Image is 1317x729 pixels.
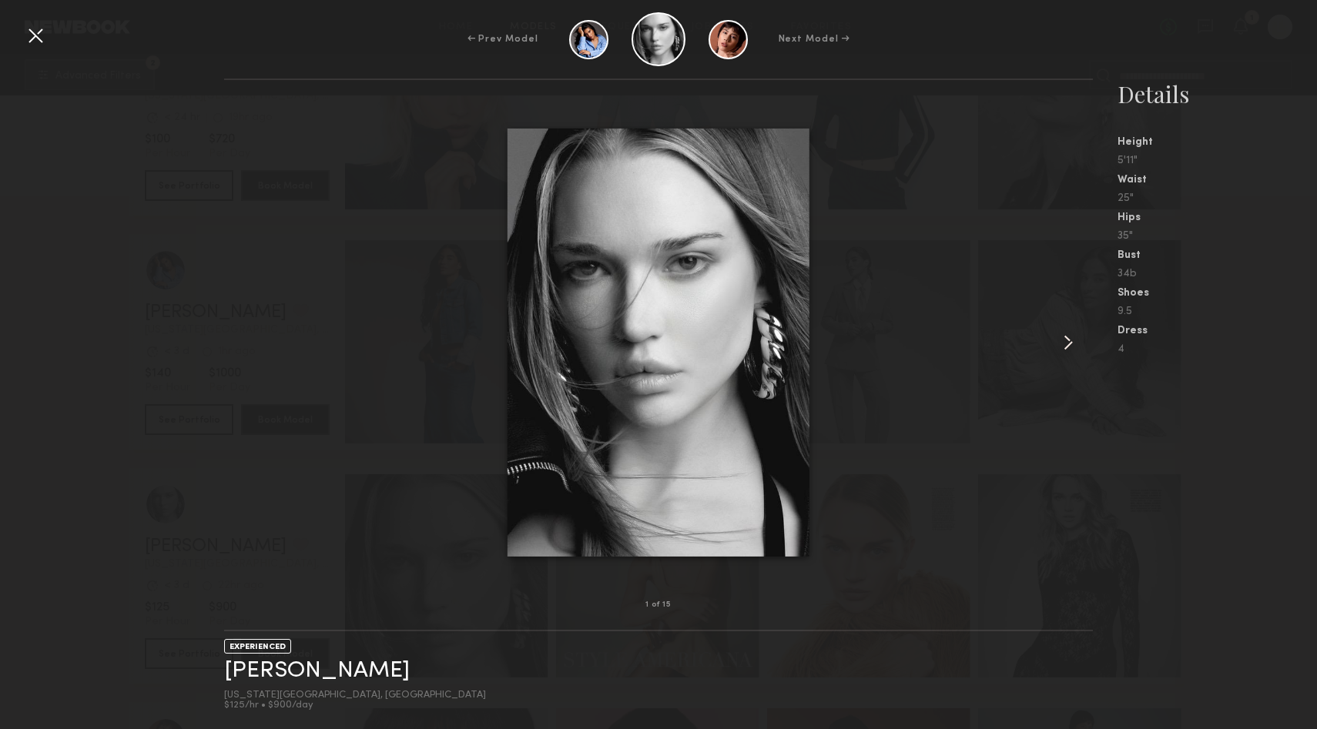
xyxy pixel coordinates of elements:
a: [PERSON_NAME] [224,659,410,683]
div: [US_STATE][GEOGRAPHIC_DATA], [GEOGRAPHIC_DATA] [224,691,486,701]
div: Waist [1118,175,1317,186]
div: 25" [1118,193,1317,204]
div: 5'11" [1118,155,1317,166]
div: Next Model → [779,32,850,46]
div: Details [1118,79,1317,109]
div: Dress [1118,326,1317,336]
div: Bust [1118,250,1317,261]
div: 9.5 [1118,306,1317,317]
div: $125/hr • $900/day [224,701,486,711]
div: 1 of 15 [645,601,671,609]
div: Height [1118,137,1317,148]
div: 35" [1118,231,1317,242]
div: 4 [1118,344,1317,355]
div: Hips [1118,212,1317,223]
div: ← Prev Model [467,32,538,46]
div: Shoes [1118,288,1317,299]
div: EXPERIENCED [224,639,291,654]
div: 34b [1118,269,1317,279]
